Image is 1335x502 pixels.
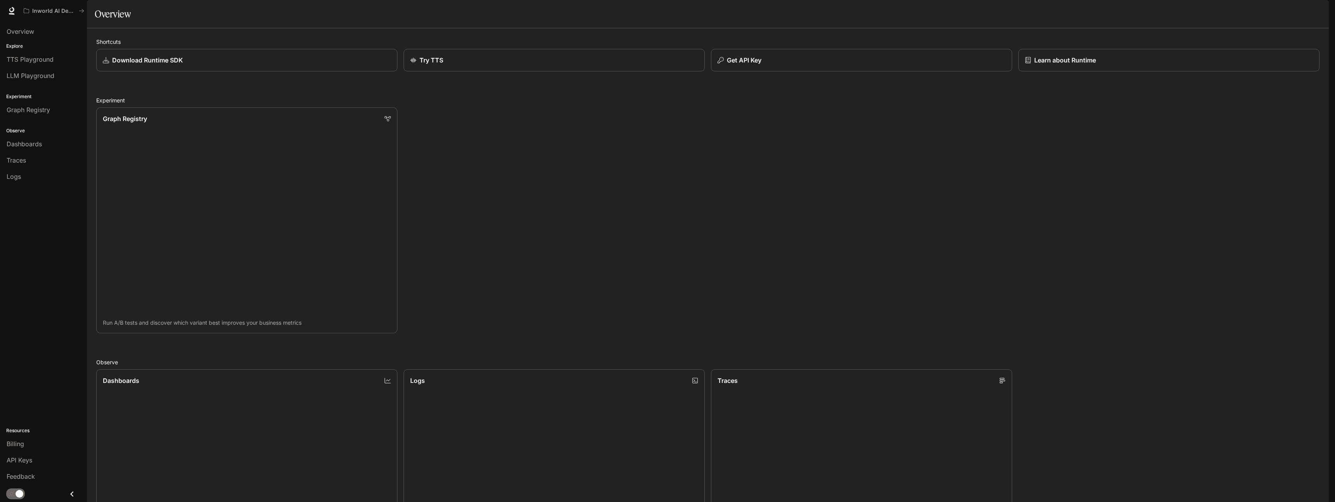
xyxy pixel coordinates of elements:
[32,8,76,14] p: Inworld AI Demos
[1034,55,1096,65] p: Learn about Runtime
[96,107,397,333] a: Graph RegistryRun A/B tests and discover which variant best improves your business metrics
[95,6,131,22] h1: Overview
[718,376,738,385] p: Traces
[404,49,705,71] a: Try TTS
[96,38,1319,46] h2: Shortcuts
[96,358,1319,366] h2: Observe
[103,319,391,327] p: Run A/B tests and discover which variant best improves your business metrics
[96,96,1319,104] h2: Experiment
[112,55,183,65] p: Download Runtime SDK
[20,3,88,19] button: All workspaces
[420,55,443,65] p: Try TTS
[103,376,139,385] p: Dashboards
[727,55,761,65] p: Get API Key
[410,376,425,385] p: Logs
[103,114,147,123] p: Graph Registry
[711,49,1012,71] button: Get API Key
[1018,49,1319,71] a: Learn about Runtime
[96,49,397,71] a: Download Runtime SDK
